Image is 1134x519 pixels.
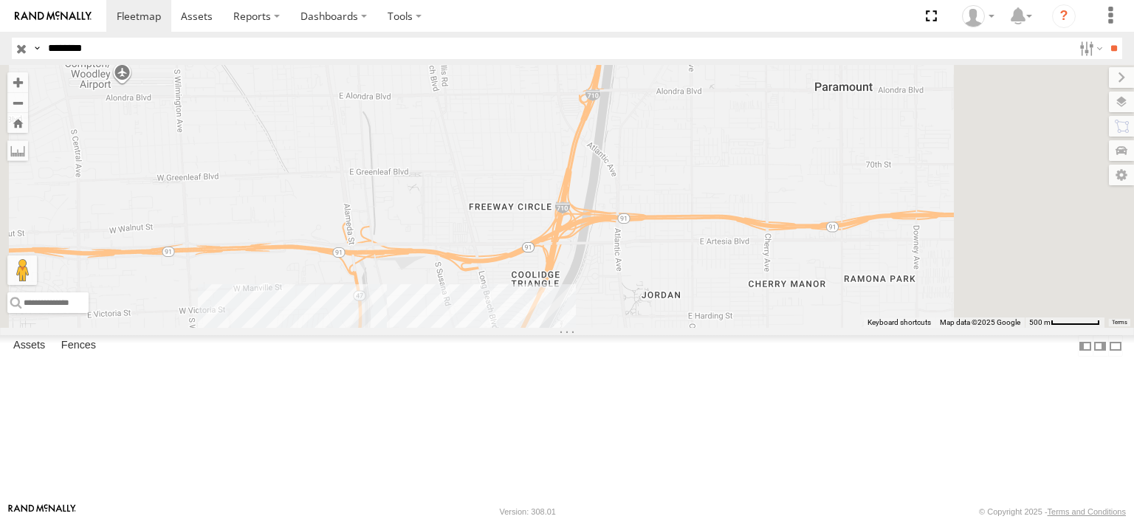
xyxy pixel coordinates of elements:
[15,11,92,21] img: rand-logo.svg
[7,140,28,161] label: Measure
[8,504,76,519] a: Visit our Website
[1109,165,1134,185] label: Map Settings
[1112,319,1127,325] a: Terms (opens in new tab)
[940,318,1020,326] span: Map data ©2025 Google
[7,72,28,92] button: Zoom in
[1093,335,1107,357] label: Dock Summary Table to the Right
[1025,317,1104,328] button: Map Scale: 500 m per 63 pixels
[54,336,103,357] label: Fences
[500,507,556,516] div: Version: 308.01
[979,507,1126,516] div: © Copyright 2025 -
[1073,38,1105,59] label: Search Filter Options
[6,336,52,357] label: Assets
[867,317,931,328] button: Keyboard shortcuts
[7,255,37,285] button: Drag Pegman onto the map to open Street View
[1108,335,1123,357] label: Hide Summary Table
[7,113,28,133] button: Zoom Home
[1078,335,1093,357] label: Dock Summary Table to the Left
[31,38,43,59] label: Search Query
[1048,507,1126,516] a: Terms and Conditions
[957,5,1000,27] div: Zulema McIntosch
[1029,318,1051,326] span: 500 m
[1052,4,1076,28] i: ?
[7,92,28,113] button: Zoom out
